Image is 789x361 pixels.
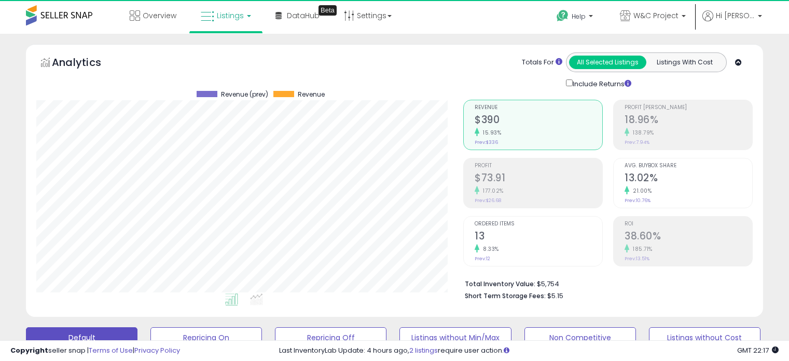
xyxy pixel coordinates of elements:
[625,139,649,145] small: Prev: 7.94%
[10,345,48,355] strong: Copyright
[409,345,438,355] a: 2 listings
[475,221,602,227] span: Ordered Items
[716,10,755,21] span: Hi [PERSON_NAME]
[572,12,586,21] span: Help
[475,163,602,169] span: Profit
[465,277,745,289] li: $5,754
[475,139,498,145] small: Prev: $336
[737,345,779,355] span: 2025-09-16 22:17 GMT
[629,129,654,137] small: 138.79%
[556,9,569,22] i: Get Help
[150,327,262,348] button: Repricing On
[475,256,490,262] small: Prev: 12
[143,10,176,21] span: Overview
[702,10,762,34] a: Hi [PERSON_NAME]
[479,245,499,253] small: 8.33%
[298,91,325,98] span: Revenue
[625,172,752,186] h2: 13.02%
[475,230,602,244] h2: 13
[547,291,563,301] span: $5.15
[569,56,646,69] button: All Selected Listings
[319,5,337,16] div: Tooltip anchor
[134,345,180,355] a: Privacy Policy
[89,345,133,355] a: Terms of Use
[646,56,723,69] button: Listings With Cost
[475,197,501,204] small: Prev: $26.68
[221,91,268,98] span: Revenue (prev)
[217,10,244,21] span: Listings
[625,221,752,227] span: ROI
[26,327,137,348] button: Default
[287,10,320,21] span: DataHub
[10,346,180,356] div: seller snap | |
[558,77,644,89] div: Include Returns
[465,279,535,288] b: Total Inventory Value:
[625,105,752,111] span: Profit [PERSON_NAME]
[465,291,546,300] b: Short Term Storage Fees:
[625,256,649,262] small: Prev: 13.51%
[625,230,752,244] h2: 38.60%
[475,114,602,128] h2: $390
[625,114,752,128] h2: 18.96%
[548,2,603,34] a: Help
[649,327,760,348] button: Listings without Cost
[633,10,679,21] span: W&C Project
[52,55,121,72] h5: Analytics
[524,327,636,348] button: Non Competitive
[625,197,650,204] small: Prev: 10.76%
[475,105,602,111] span: Revenue
[629,245,653,253] small: 185.71%
[629,187,652,195] small: 21.00%
[625,163,752,169] span: Avg. Buybox Share
[279,346,779,356] div: Last InventoryLab Update: 4 hours ago, require user action.
[522,58,562,68] div: Totals For
[275,327,386,348] button: Repricing Off
[475,172,602,186] h2: $73.91
[399,327,511,348] button: Listings without Min/Max
[479,129,501,137] small: 15.93%
[479,187,504,195] small: 177.02%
